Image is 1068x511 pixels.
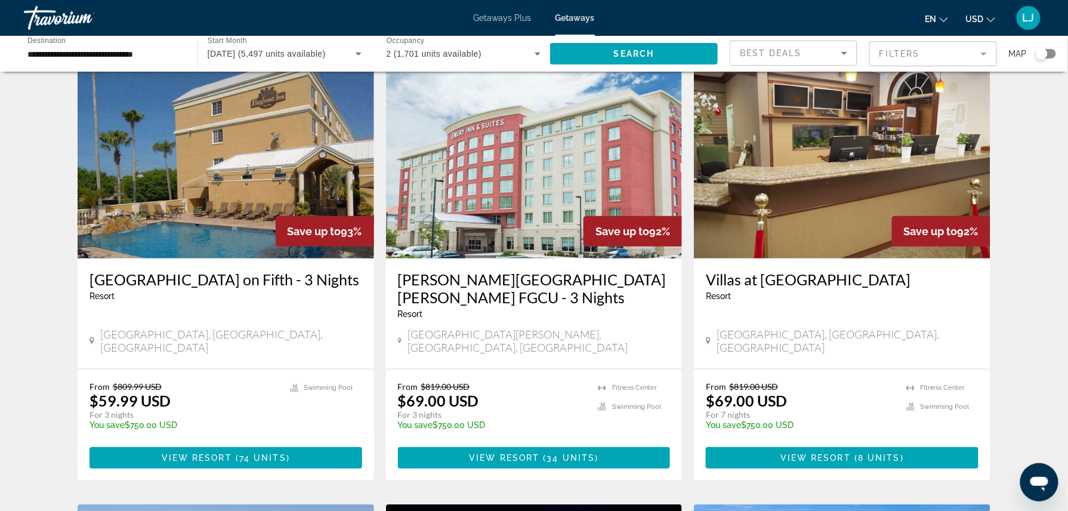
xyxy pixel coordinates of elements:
[925,10,948,27] button: Change language
[740,46,847,60] mat-select: Sort by
[1013,5,1044,30] button: User Menu
[892,216,990,247] div: 92%
[706,447,979,469] button: View Resort(8 units)
[387,37,424,45] span: Occupancy
[1020,463,1058,501] iframe: Button to launch messaging window
[288,225,341,238] span: Save up to
[706,410,894,420] p: For 7 nights
[89,420,278,430] p: $750.00 USD
[584,216,682,247] div: 92%
[740,48,802,58] span: Best Deals
[398,410,587,420] p: For 3 nights
[89,291,115,301] span: Resort
[421,381,470,392] span: $819.00 USD
[408,328,670,354] span: [GEOGRAPHIC_DATA][PERSON_NAME], [GEOGRAPHIC_DATA], [GEOGRAPHIC_DATA]
[547,453,595,463] span: 34 units
[469,453,539,463] span: View Resort
[612,384,657,392] span: Fitness Center
[555,13,595,23] a: Getaways
[904,225,958,238] span: Save up to
[232,453,290,463] span: ( )
[89,447,362,469] button: View Resort(74 units)
[239,453,286,463] span: 74 units
[89,420,125,430] span: You save
[612,403,661,411] span: Swimming Pool
[706,420,741,430] span: You save
[398,420,433,430] span: You save
[706,420,894,430] p: $750.00 USD
[706,392,787,410] p: $69.00 USD
[100,328,362,354] span: [GEOGRAPHIC_DATA], [GEOGRAPHIC_DATA], [GEOGRAPHIC_DATA]
[706,270,979,288] a: Villas at [GEOGRAPHIC_DATA]
[694,67,990,258] img: C594O01X.jpg
[398,309,423,319] span: Resort
[614,49,655,59] span: Search
[89,270,362,288] a: [GEOGRAPHIC_DATA] on Fifth - 3 Nights
[921,384,965,392] span: Fitness Center
[706,381,726,392] span: From
[113,381,162,392] span: $809.99 USD
[27,36,66,44] span: Destination
[398,270,671,306] a: [PERSON_NAME][GEOGRAPHIC_DATA][PERSON_NAME] FGCU - 3 Nights
[474,13,532,23] a: Getaways Plus
[162,453,232,463] span: View Resort
[304,384,353,392] span: Swimming Pool
[858,453,900,463] span: 8 units
[921,403,970,411] span: Swimming Pool
[24,2,143,33] a: Travorium
[729,381,778,392] span: $819.00 USD
[706,291,731,301] span: Resort
[398,381,418,392] span: From
[717,328,979,354] span: [GEOGRAPHIC_DATA], [GEOGRAPHIC_DATA], [GEOGRAPHIC_DATA]
[780,453,851,463] span: View Resort
[398,447,671,469] button: View Resort(34 units)
[386,67,683,258] img: S267E01X.jpg
[89,381,110,392] span: From
[966,14,984,24] span: USD
[550,43,718,64] button: Search
[851,453,904,463] span: ( )
[398,392,479,410] p: $69.00 USD
[595,225,649,238] span: Save up to
[208,49,326,59] span: [DATE] (5,497 units available)
[398,420,587,430] p: $750.00 USD
[89,410,278,420] p: For 3 nights
[78,67,374,258] img: R162E01X.jpg
[869,41,997,67] button: Filter
[276,216,374,247] div: 93%
[208,37,247,45] span: Start Month
[89,392,171,410] p: $59.99 USD
[966,10,995,27] button: Change currency
[387,49,482,59] span: 2 (1,701 units available)
[925,14,937,24] span: en
[1023,12,1035,24] span: LJ
[539,453,598,463] span: ( )
[1009,45,1027,62] span: Map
